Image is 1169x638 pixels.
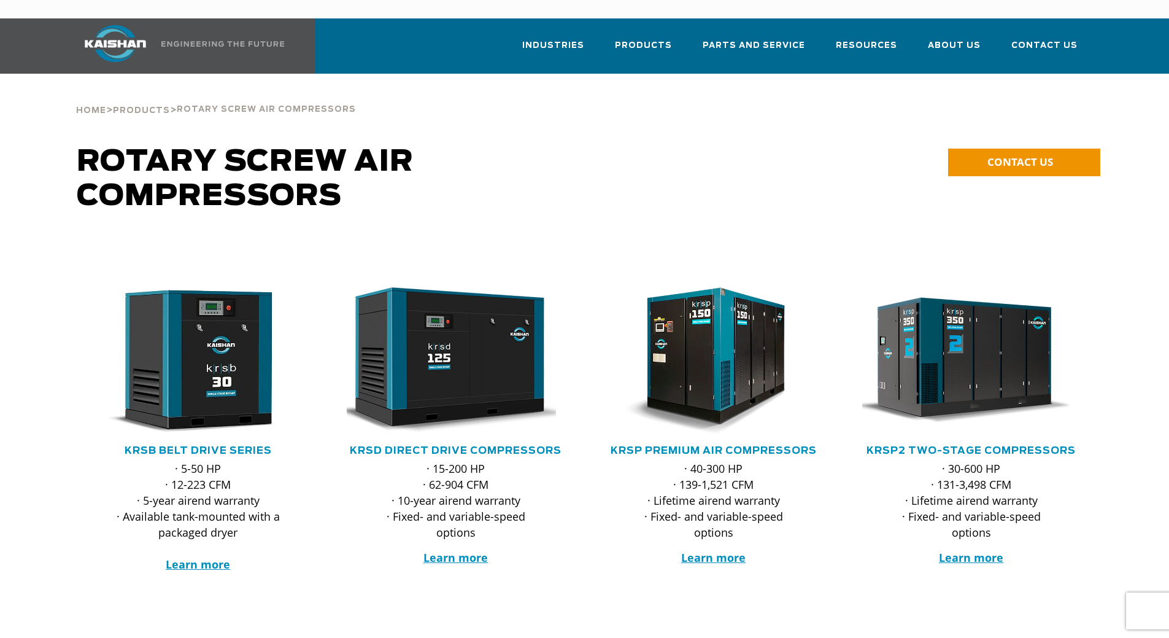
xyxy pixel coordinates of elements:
[76,104,106,115] a: Home
[347,287,565,435] div: krsd125
[853,287,1071,435] img: krsp350
[161,41,284,47] img: Engineering the future
[371,461,541,540] p: · 15-200 HP · 62-904 CFM · 10-year airend warranty · Fixed- and variable-speed options
[166,557,230,572] a: Learn more
[611,446,817,456] a: KRSP Premium Air Compressors
[113,104,170,115] a: Products
[595,287,814,435] img: krsp150
[125,446,272,456] a: KRSB Belt Drive Series
[522,29,584,71] a: Industries
[703,39,805,53] span: Parts and Service
[939,550,1003,565] a: Learn more
[866,446,1076,456] a: KRSP2 Two-Stage Compressors
[423,550,488,565] a: Learn more
[703,29,805,71] a: Parts and Service
[987,155,1053,169] span: CONTACT US
[836,29,897,71] a: Resources
[1011,29,1078,71] a: Contact Us
[948,149,1100,176] a: CONTACT US
[928,29,981,71] a: About Us
[681,550,746,565] a: Learn more
[615,39,672,53] span: Products
[77,147,414,211] span: Rotary Screw Air Compressors
[604,287,823,435] div: krsp150
[76,107,106,115] span: Home
[836,39,897,53] span: Resources
[69,18,287,74] a: Kaishan USA
[80,287,298,435] img: krsb30
[629,461,798,540] p: · 40-300 HP · 139-1,521 CFM · Lifetime airend warranty · Fixed- and variable-speed options
[338,287,556,435] img: krsd125
[113,107,170,115] span: Products
[69,25,161,62] img: kaishan logo
[615,29,672,71] a: Products
[114,461,283,572] p: · 5-50 HP · 12-223 CFM · 5-year airend warranty · Available tank-mounted with a packaged dryer
[76,74,356,120] div: > >
[862,287,1081,435] div: krsp350
[350,446,561,456] a: KRSD Direct Drive Compressors
[928,39,981,53] span: About Us
[177,106,356,114] span: Rotary Screw Air Compressors
[89,287,307,435] div: krsb30
[1011,39,1078,53] span: Contact Us
[522,39,584,53] span: Industries
[887,461,1056,540] p: · 30-600 HP · 131-3,498 CFM · Lifetime airend warranty · Fixed- and variable-speed options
